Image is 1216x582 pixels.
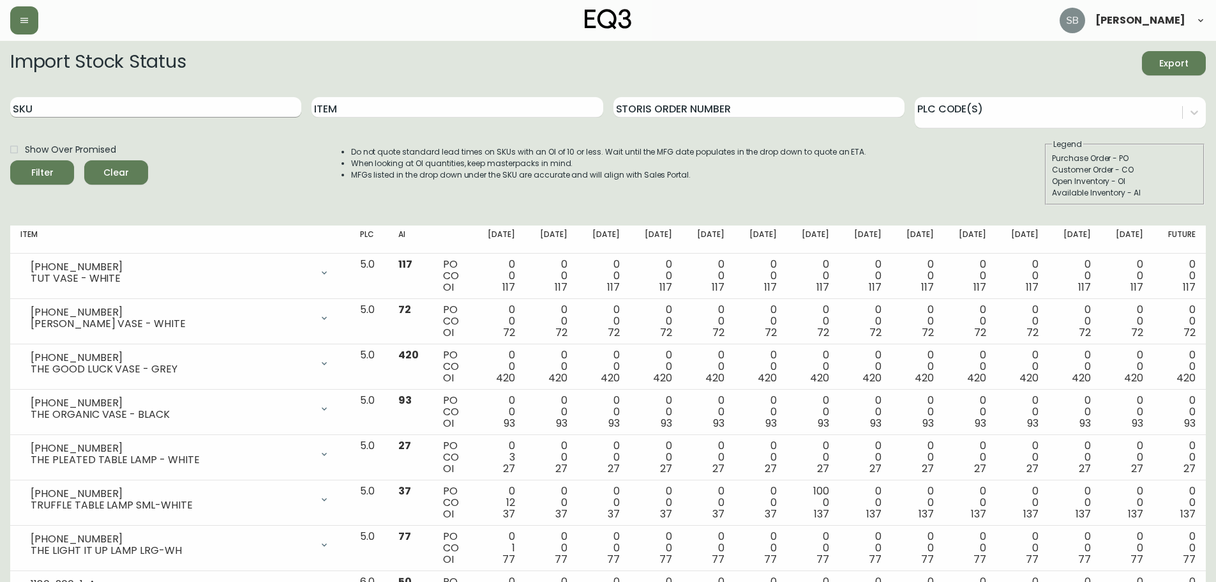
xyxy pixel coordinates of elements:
[764,280,777,295] span: 117
[1059,349,1091,384] div: 0 0
[443,552,454,567] span: OI
[443,461,454,476] span: OI
[608,507,620,521] span: 37
[818,416,829,431] span: 93
[1076,507,1091,521] span: 137
[31,352,312,364] div: [PHONE_NUMBER]
[1111,440,1143,475] div: 0 0
[483,259,515,293] div: 0 0
[20,304,340,332] div: [PHONE_NUMBER][PERSON_NAME] VASE - WHITE
[659,552,672,567] span: 77
[1128,507,1143,521] span: 137
[536,349,567,384] div: 0 0
[555,507,567,521] span: 37
[350,435,388,480] td: 5.0
[31,533,312,545] div: [PHONE_NUMBER]
[922,325,934,340] span: 72
[712,325,724,340] span: 72
[713,416,724,431] span: 93
[765,416,777,431] span: 93
[640,349,672,384] div: 0 0
[398,393,412,408] span: 93
[25,143,116,157] span: Show Over Promised
[954,486,986,520] div: 0 0
[745,259,777,293] div: 0 0
[1079,325,1091,340] span: 72
[1019,371,1039,385] span: 420
[954,349,986,384] div: 0 0
[443,371,454,385] span: OI
[31,409,312,420] div: THE ORGANIC VASE - BLACK
[967,371,986,385] span: 420
[745,531,777,565] div: 0 0
[682,226,735,254] th: [DATE]
[1079,461,1091,476] span: 27
[921,280,934,295] span: 117
[922,461,934,476] span: 27
[693,349,724,384] div: 0 0
[1049,226,1101,254] th: [DATE]
[1111,531,1143,565] div: 0 0
[765,325,777,340] span: 72
[31,454,312,466] div: THE PLEATED TABLE LAMP - WHITE
[1007,531,1039,565] div: 0 0
[536,486,567,520] div: 0 0
[443,304,462,339] div: PO CO
[31,261,312,273] div: [PHONE_NUMBER]
[810,371,829,385] span: 420
[585,9,632,29] img: logo
[398,348,419,362] span: 420
[660,461,672,476] span: 27
[1052,164,1197,176] div: Customer Order - CO
[1026,280,1039,295] span: 117
[1059,395,1091,429] div: 0 0
[1078,280,1091,295] span: 117
[20,486,340,514] div: [PHONE_NUMBER]TRUFFLE TABLE LAMP SML-WHITE
[504,416,515,431] span: 93
[555,325,567,340] span: 72
[443,416,454,431] span: OI
[1152,56,1196,72] span: Export
[31,364,312,375] div: THE GOOD LUCK VASE - GREY
[1111,259,1143,293] div: 0 0
[1078,552,1091,567] span: 77
[31,307,312,318] div: [PHONE_NUMBER]
[443,507,454,521] span: OI
[607,552,620,567] span: 77
[693,304,724,339] div: 0 0
[31,443,312,454] div: [PHONE_NUMBER]
[712,507,724,521] span: 37
[850,486,882,520] div: 0 0
[954,395,986,429] div: 0 0
[974,461,986,476] span: 27
[869,552,882,567] span: 77
[1026,552,1039,567] span: 77
[398,302,411,317] span: 72
[31,488,312,500] div: [PHONE_NUMBER]
[797,395,829,429] div: 0 0
[20,440,340,468] div: [PHONE_NUMBER]THE PLEATED TABLE LAMP - WHITE
[971,507,986,521] span: 137
[1153,226,1206,254] th: Future
[443,440,462,475] div: PO CO
[787,226,839,254] th: [DATE]
[1026,325,1039,340] span: 72
[350,390,388,435] td: 5.0
[588,395,620,429] div: 0 0
[944,226,996,254] th: [DATE]
[1183,325,1196,340] span: 72
[398,438,411,453] span: 27
[1131,325,1143,340] span: 72
[1130,552,1143,567] span: 77
[503,507,515,521] span: 37
[869,325,882,340] span: 72
[1027,416,1039,431] span: 93
[555,280,567,295] span: 117
[1164,486,1196,520] div: 0 0
[869,280,882,295] span: 117
[640,440,672,475] div: 0 0
[536,440,567,475] div: 0 0
[640,259,672,293] div: 0 0
[601,371,620,385] span: 420
[31,318,312,330] div: [PERSON_NAME] VASE - WHITE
